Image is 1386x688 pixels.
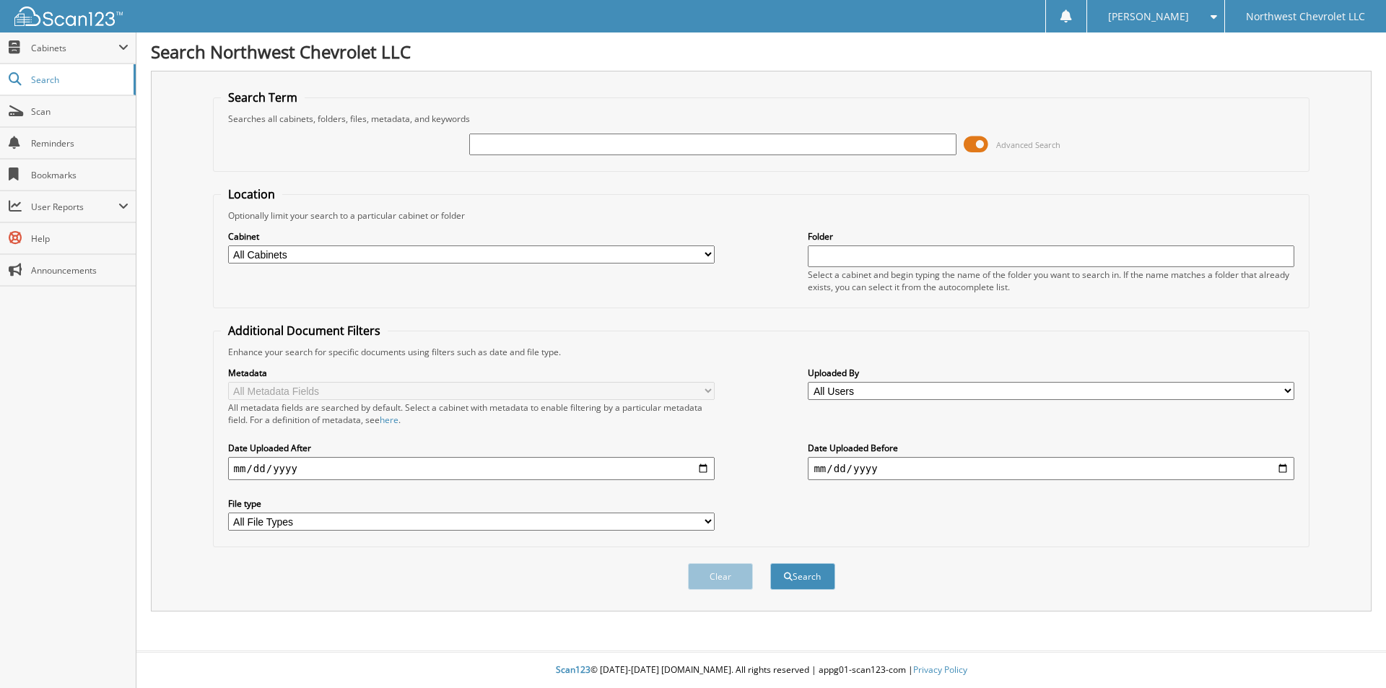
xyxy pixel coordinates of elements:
[228,401,715,426] div: All metadata fields are searched by default. Select a cabinet with metadata to enable filtering b...
[31,105,128,118] span: Scan
[913,663,967,676] a: Privacy Policy
[1246,12,1365,21] span: Northwest Chevrolet LLC
[221,90,305,105] legend: Search Term
[808,367,1294,379] label: Uploaded By
[228,457,715,480] input: start
[31,201,118,213] span: User Reports
[380,414,398,426] a: here
[228,497,715,510] label: File type
[221,346,1302,358] div: Enhance your search for specific documents using filters such as date and file type.
[808,457,1294,480] input: end
[688,563,753,590] button: Clear
[808,442,1294,454] label: Date Uploaded Before
[31,137,128,149] span: Reminders
[228,367,715,379] label: Metadata
[14,6,123,26] img: scan123-logo-white.svg
[31,42,118,54] span: Cabinets
[556,663,590,676] span: Scan123
[228,230,715,243] label: Cabinet
[31,232,128,245] span: Help
[136,653,1386,688] div: © [DATE]-[DATE] [DOMAIN_NAME]. All rights reserved | appg01-scan123-com |
[221,209,1302,222] div: Optionally limit your search to a particular cabinet or folder
[31,169,128,181] span: Bookmarks
[221,323,388,339] legend: Additional Document Filters
[151,40,1372,64] h1: Search Northwest Chevrolet LLC
[31,74,126,86] span: Search
[228,442,715,454] label: Date Uploaded After
[808,269,1294,293] div: Select a cabinet and begin typing the name of the folder you want to search in. If the name match...
[1108,12,1189,21] span: [PERSON_NAME]
[221,113,1302,125] div: Searches all cabinets, folders, files, metadata, and keywords
[770,563,835,590] button: Search
[996,139,1060,150] span: Advanced Search
[31,264,128,276] span: Announcements
[221,186,282,202] legend: Location
[808,230,1294,243] label: Folder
